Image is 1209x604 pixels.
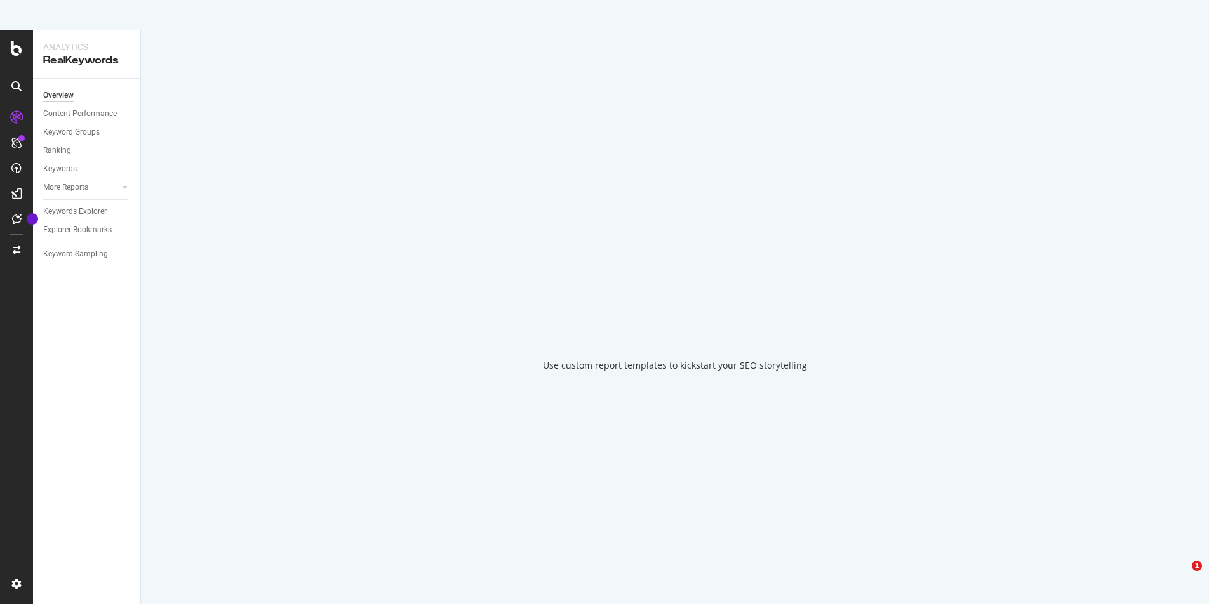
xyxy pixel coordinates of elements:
[43,107,117,121] div: Content Performance
[43,126,131,139] a: Keyword Groups
[43,162,131,176] a: Keywords
[43,223,131,237] a: Explorer Bookmarks
[43,181,88,194] div: More Reports
[43,205,131,218] a: Keywords Explorer
[43,126,100,139] div: Keyword Groups
[43,144,71,157] div: Ranking
[543,359,807,372] div: Use custom report templates to kickstart your SEO storytelling
[43,144,131,157] a: Ranking
[43,205,107,218] div: Keywords Explorer
[43,223,112,237] div: Explorer Bookmarks
[43,41,130,53] div: Analytics
[1192,561,1202,571] span: 1
[43,247,131,261] a: Keyword Sampling
[1166,561,1196,591] iframe: Intercom live chat
[43,107,131,121] a: Content Performance
[43,89,131,102] a: Overview
[27,213,38,225] div: Tooltip anchor
[43,247,108,261] div: Keyword Sampling
[43,162,77,176] div: Keywords
[43,181,119,194] a: More Reports
[43,53,130,68] div: RealKeywords
[629,293,721,339] div: animation
[43,89,74,102] div: Overview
